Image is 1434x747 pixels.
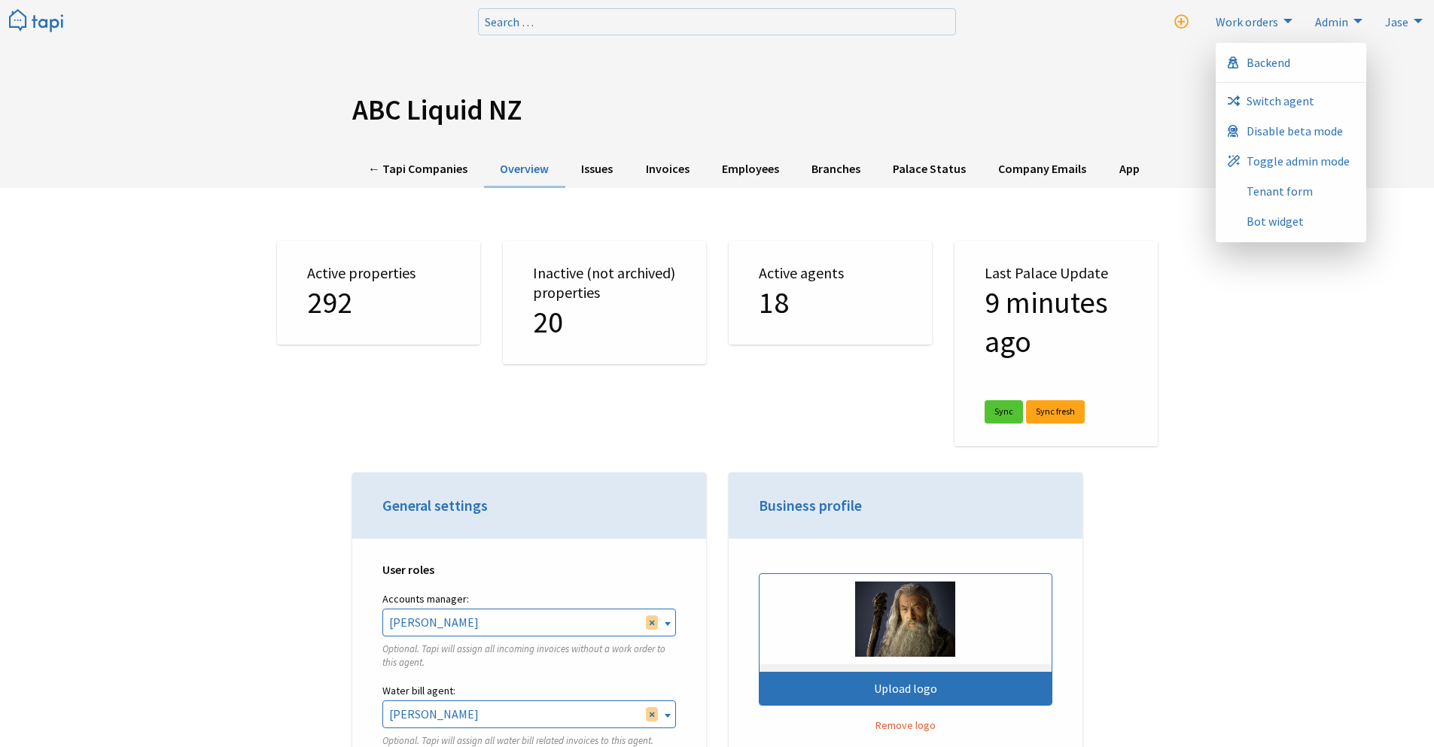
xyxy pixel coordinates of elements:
[985,400,1023,424] a: Sync
[307,284,352,321] span: 292
[759,573,1052,706] button: Upload logo
[954,241,1158,446] div: Last Palace Update
[855,582,955,657] img: .jpg
[985,284,1108,360] span: 11/9/2025 at 11:48am
[382,562,434,577] strong: User roles
[1247,215,1304,227] span: Bot widget
[1247,56,1290,68] span: Backend
[705,151,795,188] a: Employees
[1247,95,1314,107] span: Switch agent
[382,700,676,727] span: Anna Pengelly
[277,241,480,345] div: Active properties
[1247,155,1350,167] span: Toggle admin mode
[1247,185,1313,197] span: Tenant form
[533,303,563,341] span: 20
[759,284,789,321] span: 18
[382,590,676,609] label: Accounts manager:
[795,151,876,188] a: Branches
[1216,14,1278,29] span: Work orders
[646,615,658,629] span: Remove all items
[485,14,534,29] span: Search …
[759,495,1052,516] h3: Business profile
[382,642,676,670] p: Optional. Tapi will assign all incoming invoices without a work order to this agent.
[383,701,675,727] span: Anna Pengelly
[383,609,675,635] span: Josh Sali
[1385,14,1408,29] span: Jase
[1207,9,1296,33] a: Work orders
[1315,14,1348,29] span: Admin
[1103,151,1155,188] a: App
[484,151,565,188] a: Overview
[352,93,1082,127] h1: ABC Liquid NZ
[1216,177,1366,207] a: Tenant form
[629,151,705,188] a: Invoices
[352,151,484,188] a: ← Tapi Companies
[382,682,676,700] label: Water bill agent:
[1026,400,1085,424] a: Sync fresh
[382,495,676,516] h3: General settings
[729,241,932,345] div: Active agents
[1216,207,1366,237] a: Bot widget
[1376,9,1426,33] a: Jase
[1216,48,1366,78] a: Backend
[646,707,658,721] span: Remove all items
[760,672,1052,705] div: Upload logo
[1247,125,1343,137] span: Disable beta mode
[1216,117,1366,147] a: Disable beta mode
[1306,9,1366,33] a: Admin
[982,151,1103,188] a: Company Emails
[877,151,982,188] a: Palace Status
[503,241,706,364] div: Inactive (not archived) properties
[382,609,676,636] span: Josh Sali
[1174,15,1189,29] i: New work order
[759,718,1052,733] button: Remove logo
[9,9,63,34] img: Tapi logo
[565,151,629,188] a: Issues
